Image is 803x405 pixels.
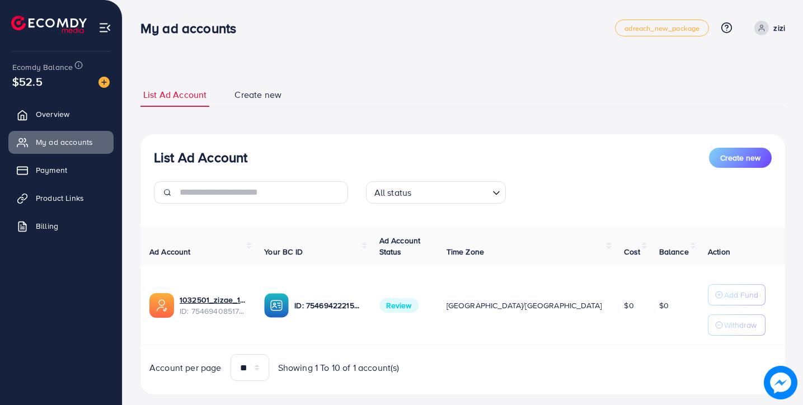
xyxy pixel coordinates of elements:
span: Overview [36,109,69,120]
a: My ad accounts [8,131,114,153]
span: $0 [624,300,633,311]
span: Account per page [149,361,222,374]
a: zizi [750,21,785,35]
span: Your BC ID [264,246,303,257]
div: Search for option [366,181,506,204]
img: logo [11,16,87,33]
span: Time Zone [447,246,484,257]
span: List Ad Account [143,88,206,101]
button: Create new [709,148,772,168]
img: menu [98,21,111,34]
span: Payment [36,164,67,176]
span: All status [372,185,414,201]
span: Ecomdy Balance [12,62,73,73]
span: My ad accounts [36,136,93,148]
a: Billing [8,215,114,237]
span: Showing 1 To 10 of 1 account(s) [278,361,400,374]
p: ID: 7546942221543882753 [294,299,361,312]
span: $0 [659,300,669,311]
span: Create new [234,88,281,101]
div: <span class='underline'>1032501_zizae_1757159488431</span></br>7546940851759988744 [180,294,246,317]
img: image [766,368,795,397]
a: Payment [8,159,114,181]
h3: List Ad Account [154,149,247,166]
span: Create new [720,152,760,163]
a: 1032501_zizae_1757159488431 [180,294,246,305]
span: Balance [659,246,689,257]
span: $52.5 [12,73,43,90]
span: Review [379,298,419,313]
span: Ad Account Status [379,235,421,257]
span: adreach_new_package [624,25,699,32]
span: ID: 7546940851759988744 [180,305,246,317]
p: zizi [773,21,785,35]
button: Add Fund [708,284,766,305]
a: Product Links [8,187,114,209]
span: [GEOGRAPHIC_DATA]/[GEOGRAPHIC_DATA] [447,300,602,311]
input: Search for option [415,182,487,201]
span: Action [708,246,730,257]
h3: My ad accounts [140,20,245,36]
img: image [98,77,110,88]
p: Withdraw [724,318,757,332]
p: Add Fund [724,288,758,302]
img: ic-ads-acc.e4c84228.svg [149,293,174,318]
img: ic-ba-acc.ded83a64.svg [264,293,289,318]
span: Cost [624,246,640,257]
span: Billing [36,220,58,232]
span: Product Links [36,192,84,204]
a: adreach_new_package [615,20,709,36]
span: Ad Account [149,246,191,257]
button: Withdraw [708,314,766,336]
a: Overview [8,103,114,125]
